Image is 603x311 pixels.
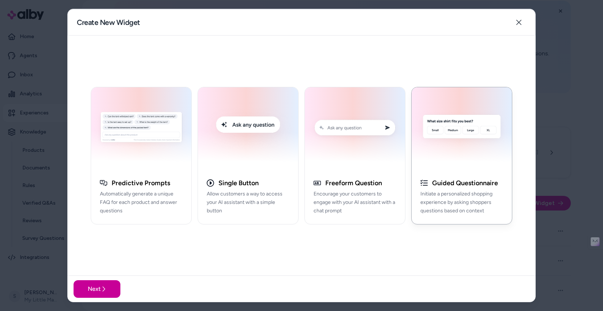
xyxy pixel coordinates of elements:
[100,190,183,215] p: Automatically generate a unique FAQ for each product and answer questions
[411,87,512,224] button: AI Initial Question ExampleGuided QuestionnaireInitiate a personalized shopping experience by ask...
[416,92,508,166] img: AI Initial Question Example
[325,179,382,187] h3: Freeform Question
[202,92,294,166] img: Single Button Embed Example
[432,179,498,187] h3: Guided Questionnaire
[91,87,192,224] button: Generative Q&A ExamplePredictive PromptsAutomatically generate a unique FAQ for each product and ...
[207,190,289,215] p: Allow customers a way to access your AI assistant with a simple button
[77,17,140,28] h2: Create New Widget
[314,190,396,215] p: Encourage your customers to engage with your AI assistant with a chat prompt
[309,92,401,166] img: Conversation Prompt Example
[74,280,120,298] button: Next
[95,92,187,166] img: Generative Q&A Example
[420,190,503,215] p: Initiate a personalized shopping experience by asking shoppers questions based on context
[112,179,170,187] h3: Predictive Prompts
[198,87,299,224] button: Single Button Embed ExampleSingle ButtonAllow customers a way to access your AI assistant with a ...
[218,179,259,187] h3: Single Button
[304,87,405,224] button: Conversation Prompt ExampleFreeform QuestionEncourage your customers to engage with your AI assis...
